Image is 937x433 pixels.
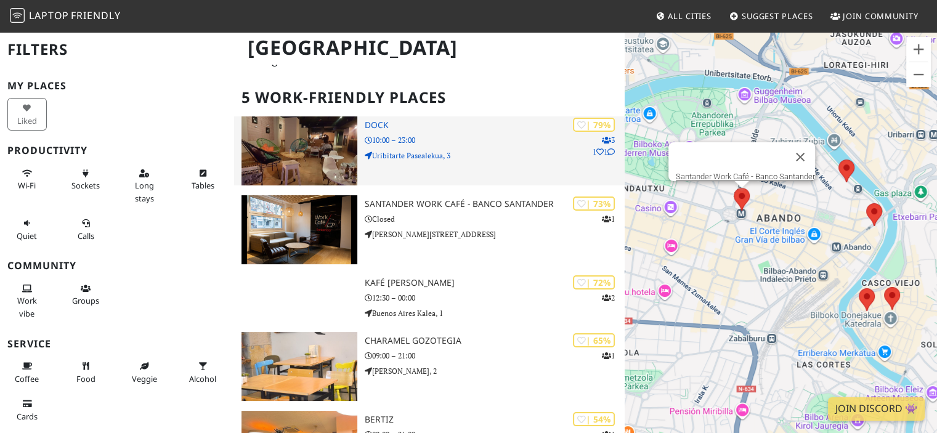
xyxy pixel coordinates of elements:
[365,229,625,240] p: [PERSON_NAME][STREET_ADDRESS]
[668,10,712,22] span: All Cities
[241,332,357,401] img: Charamel Gozotegia
[365,213,625,225] p: Closed
[17,230,37,241] span: Quiet
[7,356,47,389] button: Coffee
[7,163,47,196] button: Wi-Fi
[15,373,39,384] span: Coffee
[365,134,625,146] p: 10:00 – 23:00
[7,213,47,246] button: Quiet
[573,333,615,347] div: | 65%
[365,278,625,288] h3: Kafé [PERSON_NAME]
[573,196,615,211] div: | 73%
[192,180,214,191] span: Work-friendly tables
[651,5,716,27] a: All Cities
[365,307,625,319] p: Buenos Aires Kalea, 1
[7,278,47,323] button: Work vibe
[124,163,164,208] button: Long stays
[7,338,227,350] h3: Service
[7,394,47,426] button: Cards
[189,373,216,384] span: Alcohol
[365,350,625,362] p: 09:00 – 21:00
[365,199,625,209] h3: Santander Work Café - Banco Santander
[365,292,625,304] p: 12:30 – 00:00
[17,411,38,422] span: Credit cards
[573,275,615,289] div: | 72%
[7,260,227,272] h3: Community
[132,373,157,384] span: Veggie
[66,213,105,246] button: Calls
[238,31,622,65] h1: [GEOGRAPHIC_DATA]
[72,295,99,306] span: Group tables
[365,365,625,377] p: [PERSON_NAME], 2
[593,134,615,158] p: 3 1 1
[78,230,94,241] span: Video/audio calls
[365,120,625,131] h3: Dock
[66,356,105,389] button: Food
[573,118,615,132] div: | 79%
[18,180,36,191] span: Stable Wi-Fi
[742,10,813,22] span: Suggest Places
[10,6,121,27] a: LaptopFriendly LaptopFriendly
[241,116,357,185] img: Dock
[241,79,617,116] h2: 5 Work-Friendly Places
[825,5,923,27] a: Join Community
[234,116,625,185] a: Dock | 79% 311 Dock 10:00 – 23:00 Uribitarte Pasealekua, 3
[71,180,100,191] span: Power sockets
[602,292,615,304] p: 2
[66,278,105,311] button: Groups
[135,180,154,203] span: Long stays
[234,332,625,401] a: Charamel Gozotegia | 65% 1 Charamel Gozotegia 09:00 – 21:00 [PERSON_NAME], 2
[785,142,815,172] button: Close
[906,37,931,62] button: Zoom in
[602,350,615,362] p: 1
[183,356,222,389] button: Alcohol
[7,80,227,92] h3: My Places
[234,195,625,264] a: Santander Work Café - Banco Santander | 73% 1 Santander Work Café - Banco Santander Closed [PERSO...
[66,163,105,196] button: Sockets
[573,412,615,426] div: | 54%
[7,31,227,68] h2: Filters
[602,213,615,225] p: 1
[365,150,625,161] p: Uribitarte Pasealekua, 3
[906,62,931,87] button: Zoom out
[17,295,37,318] span: People working
[76,373,95,384] span: Food
[10,8,25,23] img: LaptopFriendly
[234,274,625,322] a: | 72% 2 Kafé [PERSON_NAME] 12:30 – 00:00 Buenos Aires Kalea, 1
[724,5,818,27] a: Suggest Places
[7,145,227,156] h3: Productivity
[71,9,120,22] span: Friendly
[29,9,69,22] span: Laptop
[843,10,919,22] span: Join Community
[183,163,222,196] button: Tables
[124,356,164,389] button: Veggie
[365,336,625,346] h3: Charamel Gozotegia
[365,415,625,425] h3: Bertiz
[241,195,357,264] img: Santander Work Café - Banco Santander
[676,172,815,181] a: Santander Work Café - Banco Santander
